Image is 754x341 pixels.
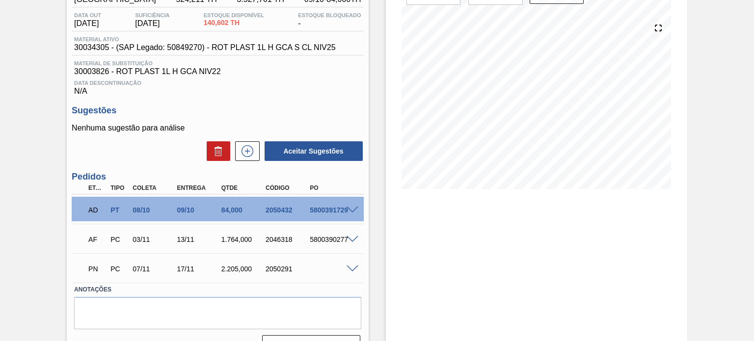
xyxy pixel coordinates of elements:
p: AD [88,206,106,214]
span: Estoque Bloqueado [298,12,361,18]
div: - [296,12,363,28]
div: Qtde [219,184,268,191]
div: 08/10/2025 [130,206,179,214]
div: Pedido de Transferência [108,206,130,214]
div: 07/11/2025 [130,265,179,273]
p: Nenhuma sugestão para análise [72,124,363,132]
div: 13/11/2025 [175,236,223,243]
div: Nova sugestão [230,141,260,161]
div: 17/11/2025 [175,265,223,273]
div: Pedido de Compra [108,265,130,273]
div: 03/11/2025 [130,236,179,243]
div: Pedido de Compra [108,236,130,243]
span: 140,602 TH [204,19,264,26]
div: 09/10/2025 [175,206,223,214]
span: Estoque Disponível [204,12,264,18]
div: 2046318 [263,236,312,243]
div: 2.205,000 [219,265,268,273]
span: Data out [74,12,101,18]
span: [DATE] [74,19,101,28]
div: 2050432 [263,206,312,214]
div: 1.764,000 [219,236,268,243]
div: 84,000 [219,206,268,214]
span: 30003826 - ROT PLAST 1L H GCA NIV22 [74,67,361,76]
span: Data Descontinuação [74,80,361,86]
div: PO [307,184,356,191]
h3: Pedidos [72,172,363,182]
span: Suficiência [135,12,169,18]
div: 5800391729 [307,206,356,214]
div: Pedido em Negociação [86,258,108,280]
p: AF [88,236,106,243]
label: Anotações [74,283,361,297]
div: 5800390277 [307,236,356,243]
div: 2050291 [263,265,312,273]
div: Código [263,184,312,191]
h3: Sugestões [72,105,363,116]
span: Material de Substituição [74,60,361,66]
div: Tipo [108,184,130,191]
div: Etapa [86,184,108,191]
span: Material ativo [74,36,335,42]
div: Aceitar Sugestões [260,140,364,162]
span: [DATE] [135,19,169,28]
div: Aguardando Faturamento [86,229,108,250]
span: 30034305 - (SAP Legado: 50849270) - ROT PLAST 1L H GCA S CL NIV25 [74,43,335,52]
div: Excluir Sugestões [202,141,230,161]
div: Coleta [130,184,179,191]
div: N/A [72,76,363,96]
div: Entrega [175,184,223,191]
button: Aceitar Sugestões [265,141,363,161]
div: Aguardando Descarga [86,199,108,221]
p: PN [88,265,106,273]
